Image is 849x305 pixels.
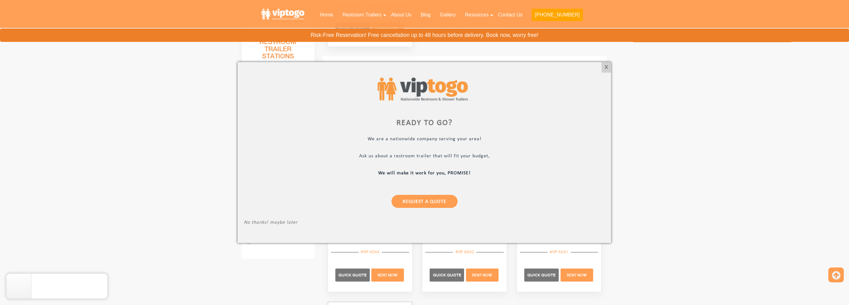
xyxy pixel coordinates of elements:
b: We will make it work for you, PROMISE! [378,171,471,176]
a: Request a Quote [391,195,458,208]
p: We are a nationwide company serving your area! [244,136,605,143]
p: No thanks! maybe later [244,220,605,227]
p: Ask us about a restroom trailer that will fit your budget, [244,153,605,160]
div: Ready to go? [244,119,605,127]
div: X [601,62,611,73]
img: viptogo logo [378,78,468,101]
